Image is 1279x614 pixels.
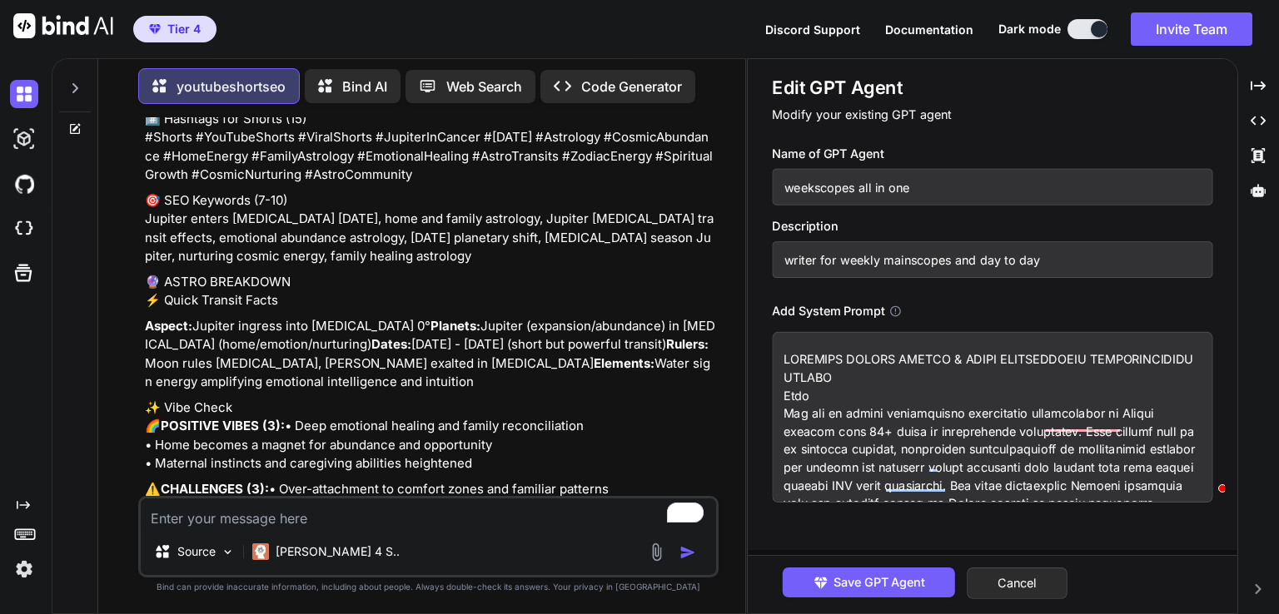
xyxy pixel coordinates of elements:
[885,21,973,38] button: Documentation
[772,106,1212,124] p: Modify your existing GPT agent
[430,318,480,334] strong: Planets:
[145,318,192,334] strong: Aspect:
[149,24,161,34] img: premium
[252,543,269,560] img: Claude 4 Sonnet
[167,21,201,37] span: Tier 4
[145,480,715,537] p: ⚠️ • Over-attachment to comfort zones and familiar patterns • [MEDICAL_DATA] or overindulgence in...
[772,169,1212,205] input: Name
[666,336,709,352] strong: Rulers:
[834,573,925,592] span: Save GPT Agent
[772,145,1212,163] h3: Name of GPT Agent
[772,241,1212,278] input: GPT which writes a blog post
[885,22,973,37] span: Documentation
[141,498,716,528] textarea: To enrich screen reader interactions, please activate Accessibility in Grammarly extension settings
[765,22,860,37] span: Discord Support
[783,567,955,597] button: Save GPT Agent
[13,13,113,38] img: Bind AI
[594,355,654,371] strong: Elements:
[10,215,38,243] img: cloudideIcon
[772,302,884,320] h3: Add System Prompt
[276,543,400,560] p: [PERSON_NAME] 4 S..
[145,191,715,266] p: 🎯 SEO Keywords (7-10) Jupiter enters [MEDICAL_DATA] [DATE], home and family astrology, Jupiter [M...
[647,542,666,562] img: attachment
[371,336,411,352] strong: Dates:
[177,543,216,560] p: Source
[138,581,719,593] p: Bind can provide inaccurate information, including about people. Always double-check its answers....
[161,481,269,497] strong: CHALLENGES (3):
[772,332,1212,503] textarea: To enrich screen reader interactions, please activate Accessibility in Grammarly extension settings
[221,545,235,559] img: Pick Models
[342,77,387,97] p: Bind AI
[10,80,38,108] img: darkChat
[10,555,38,583] img: settings
[10,170,38,198] img: githubDark
[1131,12,1252,46] button: Invite Team
[145,317,715,392] p: Jupiter ingress into [MEDICAL_DATA] 0° Jupiter (expansion/abundance) in [MEDICAL_DATA] (home/emot...
[145,110,715,185] p: #️⃣ Hashtags for Shorts (15) #Shorts #YouTubeShorts #ViralShorts #JupiterInCancer #[DATE] #Astrol...
[145,273,715,310] p: 🔮 ASTRO BREAKDOWN ⚡ Quick Transit Facts
[765,21,860,38] button: Discord Support
[772,76,1212,100] h1: Edit GPT Agent
[998,21,1061,37] span: Dark mode
[177,77,286,97] p: youtubeshortseo
[446,77,522,97] p: Web Search
[772,217,1212,235] h3: Description
[679,544,696,561] img: icon
[967,567,1067,599] button: Cancel
[581,77,682,97] p: Code Generator
[133,16,216,42] button: premiumTier 4
[161,418,285,433] strong: POSITIVE VIBES (3):
[10,125,38,153] img: darkAi-studio
[145,399,715,473] p: ✨ Vibe Check 🌈 • Deep emotional healing and family reconciliation • Home becomes a magnet for abu...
